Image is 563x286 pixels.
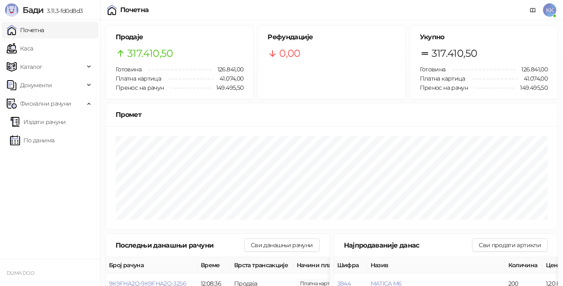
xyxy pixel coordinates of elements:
[543,3,556,17] span: KK
[334,257,367,273] th: Шифра
[23,5,43,15] span: Бади
[420,32,548,42] h5: Укупно
[420,84,468,91] span: Пренос на рачун
[7,22,44,38] a: Почетна
[116,84,164,91] span: Пренос на рачун
[116,32,243,42] h5: Продаје
[526,3,540,17] a: Документација
[214,74,243,83] span: 41.074,00
[268,32,395,42] h5: Рефундације
[432,46,477,61] span: 317.410,50
[116,66,141,73] span: Готовина
[420,75,465,82] span: Платна картица
[20,77,52,94] span: Документи
[505,257,543,273] th: Количина
[514,83,548,92] span: 149.495,50
[210,83,244,92] span: 149.495,50
[120,7,149,13] div: Почетна
[20,58,43,75] span: Каталог
[20,95,71,112] span: Фискални рачуни
[7,40,33,57] a: Каса
[116,240,244,251] div: Последњи данашњи рачуни
[279,46,300,61] span: 0,00
[244,238,319,252] button: Сви данашњи рачуни
[212,65,244,74] span: 126.841,00
[127,46,173,61] span: 317.410,50
[293,257,377,273] th: Начини плаћања
[43,7,83,15] span: 3.11.3-fd0d8d3
[515,65,548,74] span: 126.841,00
[116,75,161,82] span: Платна картица
[518,74,548,83] span: 41.074,00
[367,257,505,273] th: Назив
[472,238,548,252] button: Сви продати артикли
[116,109,548,120] div: Промет
[197,257,231,273] th: Време
[10,114,66,130] a: Издати рачуни
[7,270,34,276] small: DUMA DOO
[420,66,446,73] span: Готовина
[106,257,197,273] th: Број рачуна
[10,132,54,149] a: По данима
[5,3,18,17] img: Logo
[231,257,293,273] th: Врста трансакције
[344,240,472,251] div: Најпродаваније данас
